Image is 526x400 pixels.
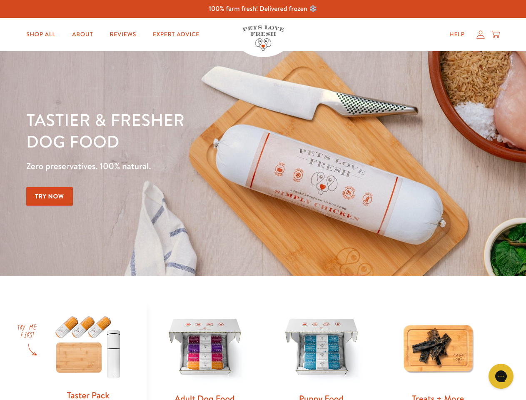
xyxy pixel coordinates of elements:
[26,159,342,174] p: Zero preservatives. 100% natural.
[26,187,73,206] a: Try Now
[484,361,518,392] iframe: Gorgias live chat messenger
[443,26,471,43] a: Help
[65,26,100,43] a: About
[146,26,206,43] a: Expert Advice
[20,26,62,43] a: Shop All
[26,109,342,152] h1: Tastier & fresher dog food
[242,25,284,51] img: Pets Love Fresh
[103,26,142,43] a: Reviews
